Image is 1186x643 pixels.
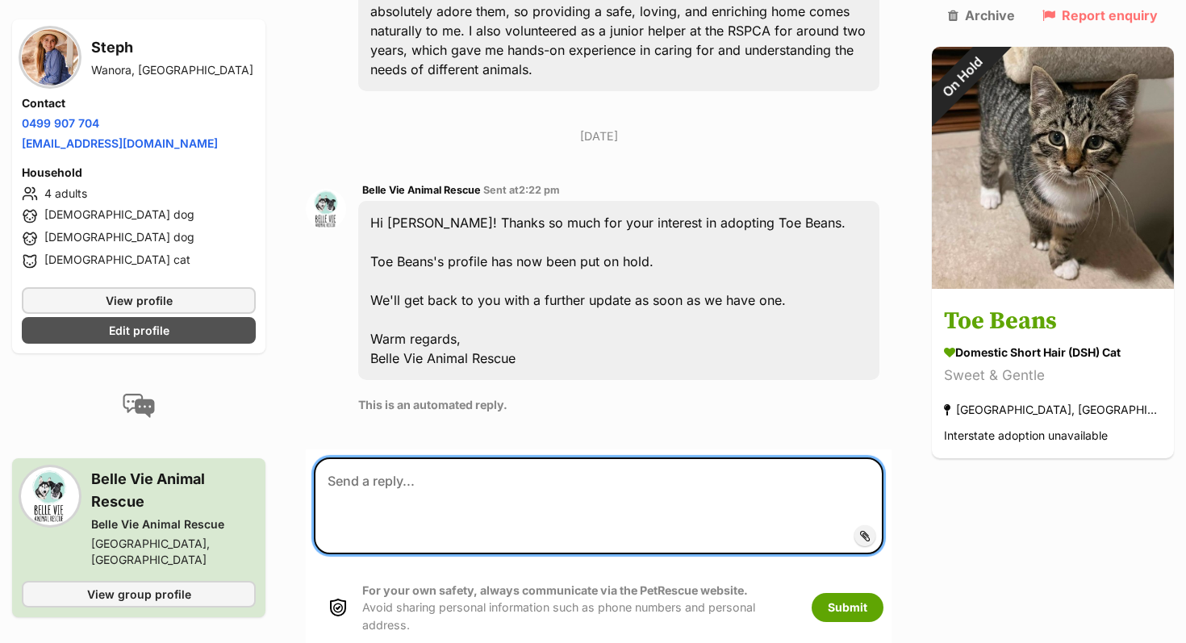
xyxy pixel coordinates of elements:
[1042,8,1158,23] a: Report enquiry
[812,593,883,622] button: Submit
[944,429,1108,443] span: Interstate adoption unavailable
[932,47,1174,289] img: Toe Beans
[944,365,1162,387] div: Sweet & Gentle
[358,396,879,413] p: This is an automated reply.
[91,62,253,78] div: Wanora, [GEOGRAPHIC_DATA]
[87,586,191,603] span: View group profile
[22,29,78,86] img: Steph profile pic
[306,189,346,229] img: Belle Vie Animal Rescue profile pic
[91,536,256,568] div: [GEOGRAPHIC_DATA], [GEOGRAPHIC_DATA]
[932,292,1174,459] a: Toe Beans Domestic Short Hair (DSH) Cat Sweet & Gentle [GEOGRAPHIC_DATA], [GEOGRAPHIC_DATA] Inter...
[358,201,879,380] div: Hi [PERSON_NAME]! Thanks so much for your interest in adopting Toe Beans. Toe Beans's profile has...
[362,184,481,196] span: Belle Vie Animal Rescue
[944,399,1162,421] div: [GEOGRAPHIC_DATA], [GEOGRAPHIC_DATA]
[22,252,256,271] li: [DEMOGRAPHIC_DATA] cat
[91,468,256,513] h3: Belle Vie Animal Rescue
[22,468,78,524] img: Belle Vie Animal Rescue profile pic
[22,136,218,150] a: [EMAIL_ADDRESS][DOMAIN_NAME]
[909,25,1014,130] div: On Hold
[944,304,1162,340] h3: Toe Beans
[22,165,256,181] h4: Household
[948,8,1015,23] a: Archive
[22,581,256,608] a: View group profile
[932,276,1174,292] a: On Hold
[91,516,256,532] div: Belle Vie Animal Rescue
[22,207,256,226] li: [DEMOGRAPHIC_DATA] dog
[22,116,99,130] a: 0499 907 704
[362,583,748,597] strong: For your own safety, always communicate via the PetRescue website.
[22,229,256,248] li: [DEMOGRAPHIC_DATA] dog
[22,184,256,203] li: 4 adults
[306,127,892,144] p: [DATE]
[22,95,256,111] h4: Contact
[944,344,1162,361] div: Domestic Short Hair (DSH) Cat
[483,184,560,196] span: Sent at
[109,322,169,339] span: Edit profile
[362,582,796,633] p: Avoid sharing personal information such as phone numbers and personal address.
[22,317,256,344] a: Edit profile
[22,287,256,314] a: View profile
[91,36,253,59] h3: Steph
[106,292,173,309] span: View profile
[123,394,155,418] img: conversation-icon-4a6f8262b818ee0b60e3300018af0b2d0b884aa5de6e9bcb8d3d4eeb1a70a7c4.svg
[519,184,560,196] span: 2:22 pm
